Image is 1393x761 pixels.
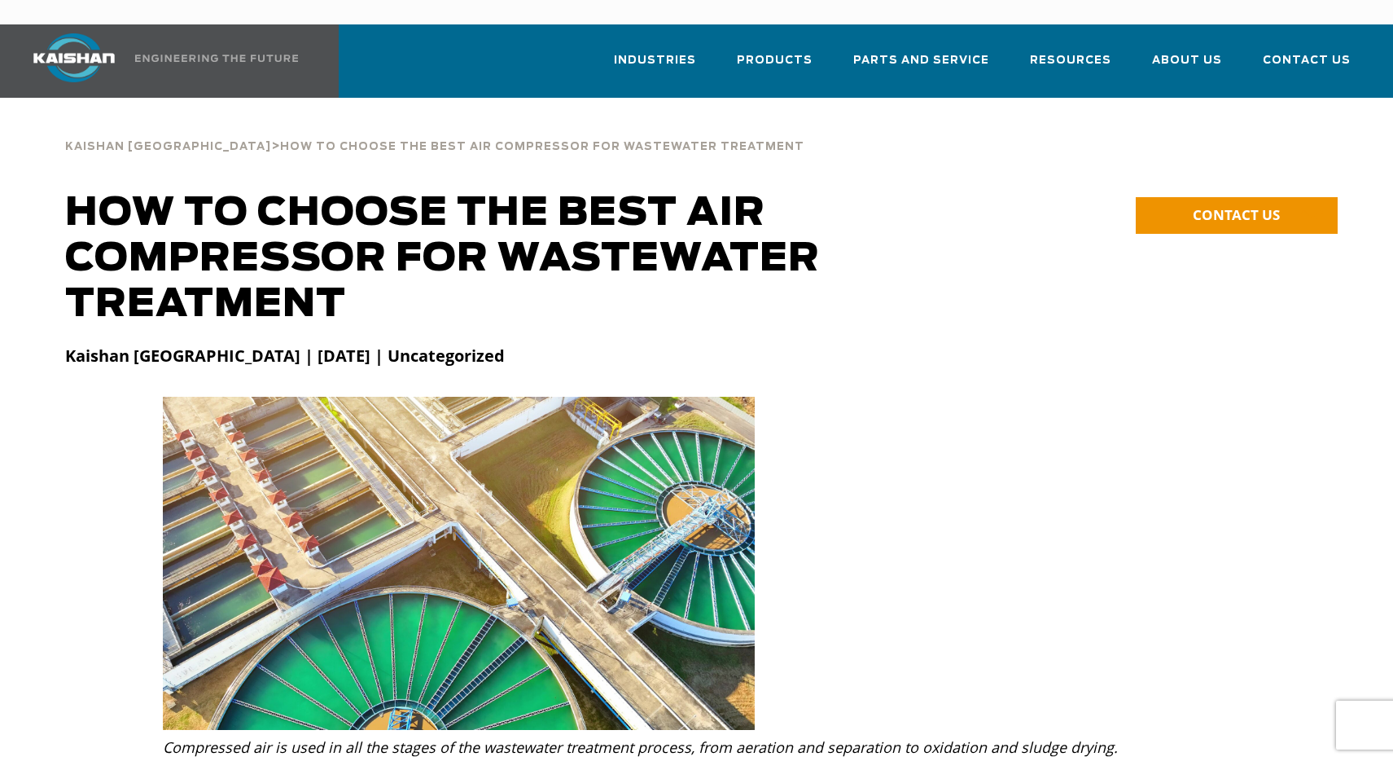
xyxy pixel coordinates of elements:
[1152,51,1222,70] span: About Us
[280,142,804,152] span: How to Choose the Best Air Compressor for Wastewater Treatment
[1030,39,1111,95] a: Resources
[65,122,804,160] div: >
[163,397,754,730] img: How to Choose the Best Air Compressor for Wastewater Treatment
[65,191,1007,328] h1: How to Choose the Best Air Compressor for Wastewater Treatment
[163,737,1118,757] em: Compressed air is used in all the stages of the wastewater treatment process, from aeration and s...
[614,39,696,95] a: Industries
[1152,39,1222,95] a: About Us
[1263,39,1351,95] a: Contact Us
[853,51,989,70] span: Parts and Service
[280,139,804,153] a: How to Choose the Best Air Compressor for Wastewater Treatment
[1193,205,1280,224] span: CONTACT US
[13,24,301,98] a: Kaishan USA
[853,39,989,95] a: Parts and Service
[1263,51,1351,70] span: Contact Us
[614,51,696,70] span: Industries
[1136,197,1338,234] a: CONTACT US
[65,139,271,153] a: Kaishan [GEOGRAPHIC_DATA]
[65,142,271,152] span: Kaishan [GEOGRAPHIC_DATA]
[737,51,813,70] span: Products
[65,345,505,367] strong: Kaishan [GEOGRAPHIC_DATA] | [DATE] | Uncategorized
[1030,51,1111,70] span: Resources
[135,55,298,62] img: Engineering the future
[13,33,135,82] img: kaishan logo
[737,39,813,95] a: Products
